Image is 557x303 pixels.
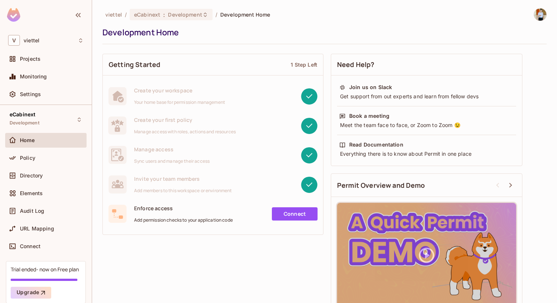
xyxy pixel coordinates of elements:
[337,60,375,69] span: Need Help?
[8,35,20,46] span: V
[10,120,39,126] span: Development
[11,266,79,273] div: Trial ended- now on Free plan
[134,87,225,94] span: Create your workspace
[20,173,43,179] span: Directory
[291,61,317,68] div: 1 Step Left
[7,8,20,22] img: SReyMgAAAABJRU5ErkJggg==
[534,8,546,21] img: Tuấn Anh
[20,208,44,214] span: Audit Log
[20,226,54,232] span: URL Mapping
[134,116,236,123] span: Create your first policy
[168,11,202,18] span: Development
[134,188,232,194] span: Add members to this workspace or environment
[134,158,210,164] span: Sync users and manage their access
[349,84,392,91] div: Join us on Slack
[163,12,165,18] span: :
[10,112,35,117] span: eCabinext
[105,11,122,18] span: the active workspace
[339,150,514,158] div: Everything there is to know about Permit in one place
[272,207,318,221] a: Connect
[134,205,233,212] span: Enforce access
[349,141,403,148] div: Read Documentation
[20,137,35,143] span: Home
[109,60,160,69] span: Getting Started
[134,146,210,153] span: Manage access
[216,11,217,18] li: /
[20,91,41,97] span: Settings
[102,27,543,38] div: Development Home
[134,175,232,182] span: Invite your team members
[134,129,236,135] span: Manage access with roles, actions and resources
[24,38,39,43] span: Workspace: viettel
[11,287,51,299] button: Upgrade
[20,243,41,249] span: Connect
[134,11,160,18] span: eCabinext
[220,11,270,18] span: Development Home
[20,56,41,62] span: Projects
[134,217,233,223] span: Add permission checks to your application code
[20,155,35,161] span: Policy
[20,74,47,80] span: Monitoring
[20,190,43,196] span: Elements
[125,11,127,18] li: /
[339,121,514,129] div: Meet the team face to face, or Zoom to Zoom 😉
[134,99,225,105] span: Your home base for permission management
[339,93,514,100] div: Get support from out experts and learn from fellow devs
[349,112,389,120] div: Book a meeting
[337,181,425,190] span: Permit Overview and Demo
